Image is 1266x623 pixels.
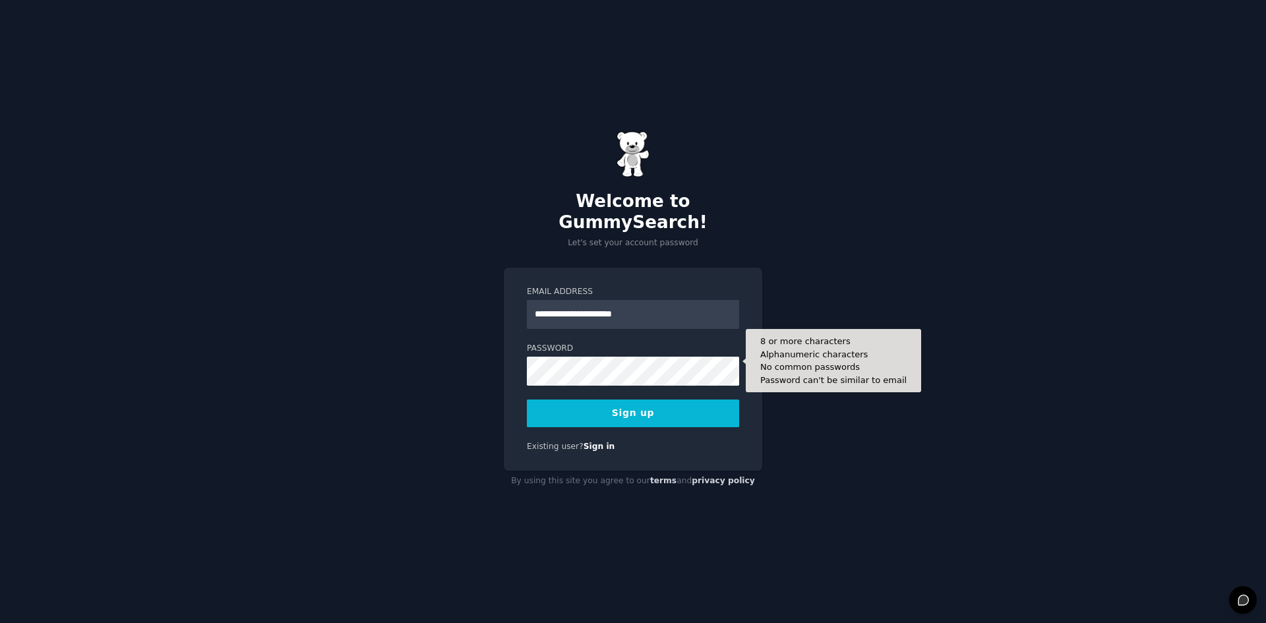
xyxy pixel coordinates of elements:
[584,442,615,451] a: Sign in
[692,476,755,485] a: privacy policy
[527,400,739,427] button: Sign up
[504,191,762,233] h2: Welcome to GummySearch!
[650,476,677,485] a: terms
[527,343,739,355] label: Password
[527,286,739,298] label: Email Address
[504,237,762,249] p: Let's set your account password
[527,442,584,451] span: Existing user?
[617,131,649,177] img: Gummy Bear
[504,471,762,492] div: By using this site you agree to our and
